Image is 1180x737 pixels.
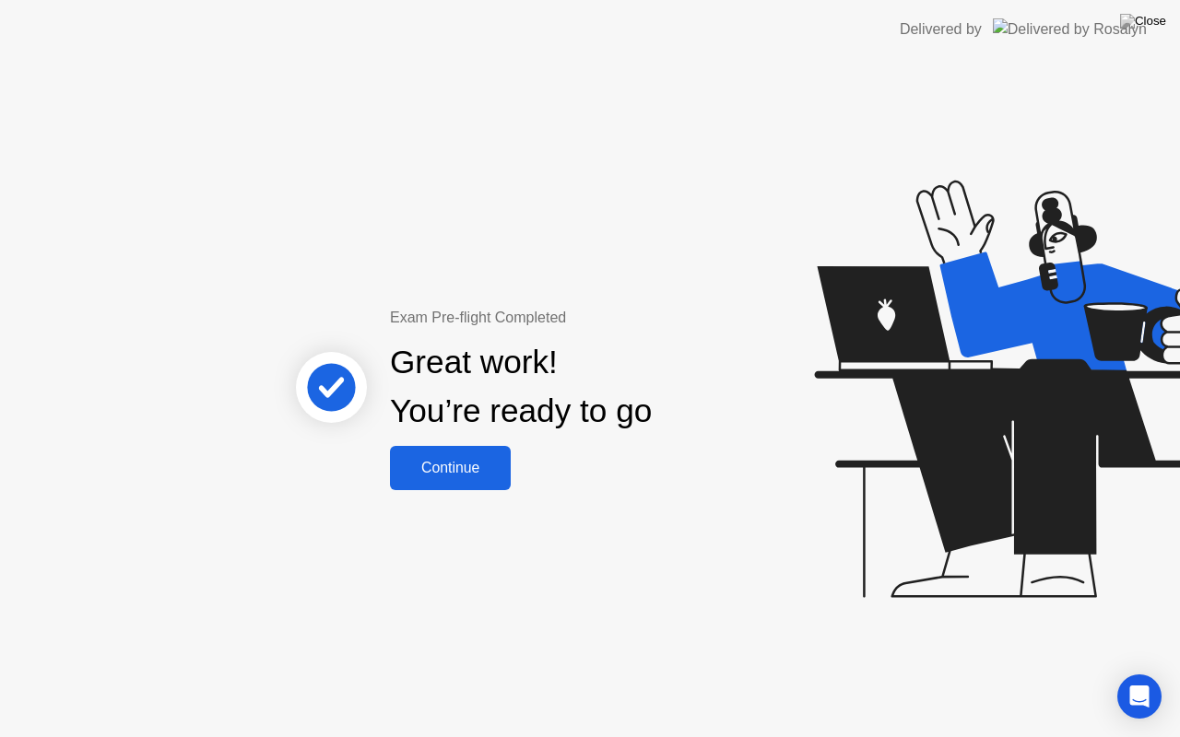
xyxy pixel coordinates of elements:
div: Great work! You’re ready to go [390,338,652,436]
img: Delivered by Rosalyn [993,18,1147,40]
div: Exam Pre-flight Completed [390,307,771,329]
img: Close [1120,14,1166,29]
div: Open Intercom Messenger [1117,674,1162,719]
button: Continue [390,446,511,490]
div: Delivered by [900,18,982,41]
div: Continue [395,460,505,476]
